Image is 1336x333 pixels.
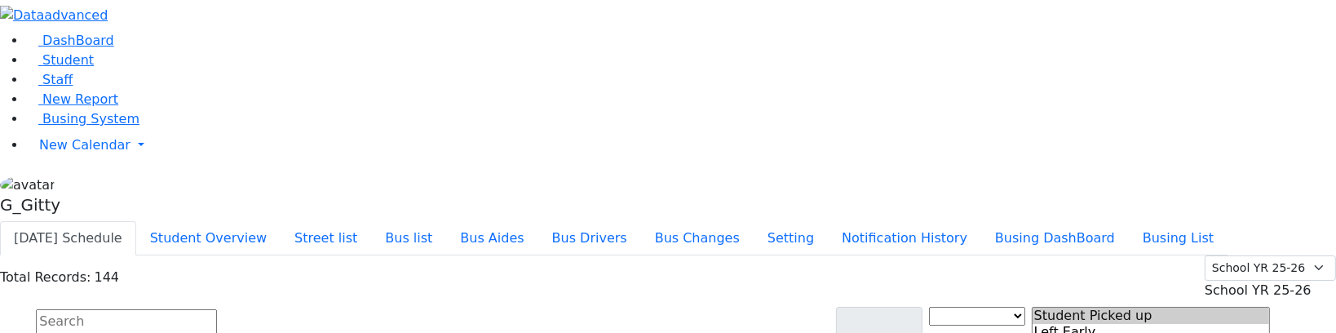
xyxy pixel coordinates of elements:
span: DashBoard [42,33,114,48]
button: Bus list [371,221,446,255]
span: School YR 25-26 [1205,282,1312,298]
a: Staff [26,72,73,87]
select: Default select example [1205,255,1336,281]
span: Busing System [42,111,139,127]
button: Bus Aides [446,221,537,255]
button: Student Overview [136,221,281,255]
button: Bus Changes [641,221,754,255]
option: Student Picked up [1033,308,1270,324]
button: Bus Drivers [538,221,641,255]
button: Busing List [1129,221,1228,255]
button: Street list [281,221,371,255]
span: 144 [94,269,119,285]
a: Busing System [26,111,139,127]
a: DashBoard [26,33,114,48]
a: Student [26,52,94,68]
button: Notification History [828,221,981,255]
span: Staff [42,72,73,87]
button: Busing DashBoard [981,221,1129,255]
span: Student [42,52,94,68]
span: New Calendar [39,137,131,153]
span: New Report [42,91,118,107]
a: New Report [26,91,118,107]
button: Setting [754,221,828,255]
a: New Calendar [26,129,1336,162]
